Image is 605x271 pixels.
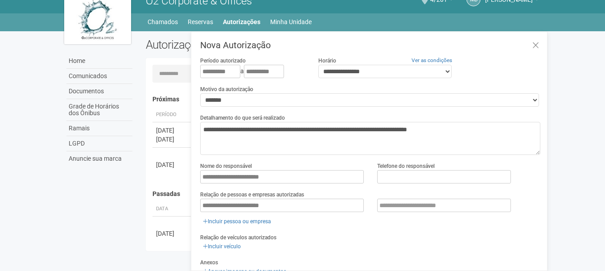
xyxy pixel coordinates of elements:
[66,69,132,84] a: Comunicados
[188,16,213,28] a: Reservas
[66,84,132,99] a: Documentos
[270,16,312,28] a: Minha Unidade
[66,121,132,136] a: Ramais
[66,151,132,166] a: Anuncie sua marca
[152,202,193,217] th: Data
[156,160,189,169] div: [DATE]
[66,54,132,69] a: Home
[223,16,260,28] a: Autorizações
[66,99,132,121] a: Grade de Horários dos Ônibus
[146,38,337,51] h2: Autorizações
[200,114,285,122] label: Detalhamento do que será realizado
[152,108,193,122] th: Período
[318,57,336,65] label: Horário
[200,242,243,251] a: Incluir veículo
[412,57,452,63] a: Ver as condições
[156,126,189,135] div: [DATE]
[200,85,253,93] label: Motivo da autorização
[152,96,535,103] h4: Próximas
[200,233,276,242] label: Relação de veículos autorizados
[200,162,252,170] label: Nome do responsável
[200,57,246,65] label: Período autorizado
[200,191,304,199] label: Relação de pessoas e empresas autorizadas
[156,135,189,144] div: [DATE]
[377,162,435,170] label: Telefone do responsável
[200,65,305,78] div: a
[200,41,540,50] h3: Nova Autorização
[156,229,189,238] div: [DATE]
[148,16,178,28] a: Chamados
[200,258,218,267] label: Anexos
[66,136,132,151] a: LGPD
[200,217,274,226] a: Incluir pessoa ou empresa
[152,191,535,197] h4: Passadas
